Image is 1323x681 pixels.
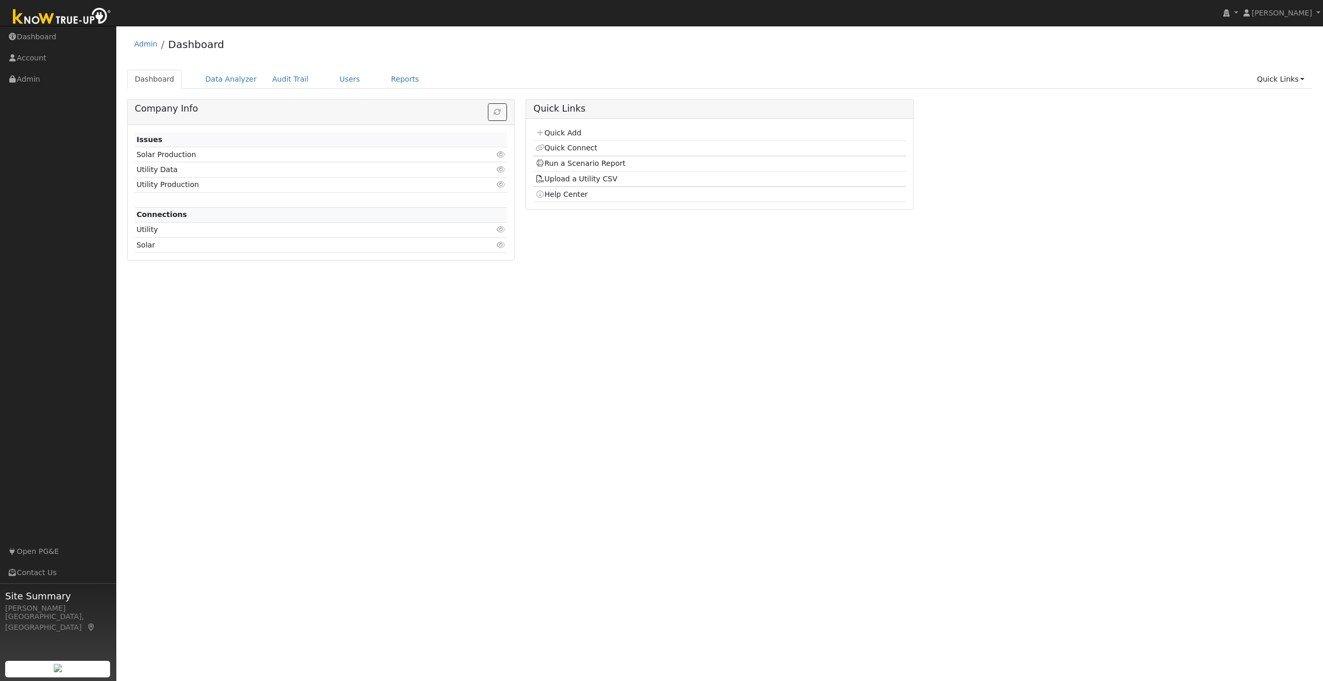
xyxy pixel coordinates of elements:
[1249,70,1312,89] a: Quick Links
[496,166,505,173] i: Click to view
[535,144,597,152] a: Quick Connect
[135,222,447,237] td: Utility
[5,589,111,603] span: Site Summary
[134,40,158,48] a: Admin
[383,70,427,89] a: Reports
[265,70,316,89] a: Audit Trail
[127,70,182,89] a: Dashboard
[168,38,224,51] a: Dashboard
[1252,9,1312,17] span: [PERSON_NAME]
[496,181,505,188] i: Click to view
[5,603,111,614] div: [PERSON_NAME]
[533,103,905,114] h5: Quick Links
[496,151,505,158] i: Click to view
[535,159,626,167] a: Run a Scenario Report
[135,103,507,114] h5: Company Info
[535,175,618,183] a: Upload a Utility CSV
[8,6,116,29] img: Know True-Up
[136,210,187,219] strong: Connections
[332,70,368,89] a: Users
[535,129,581,137] a: Quick Add
[496,226,505,233] i: Click to view
[197,70,265,89] a: Data Analyzer
[135,162,447,177] td: Utility Data
[87,623,96,631] a: Map
[496,241,505,249] i: Click to view
[54,664,62,672] img: retrieve
[135,177,447,192] td: Utility Production
[5,611,111,633] div: [GEOGRAPHIC_DATA], [GEOGRAPHIC_DATA]
[135,147,447,162] td: Solar Production
[135,238,447,253] td: Solar
[136,135,162,144] strong: Issues
[535,190,588,198] a: Help Center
